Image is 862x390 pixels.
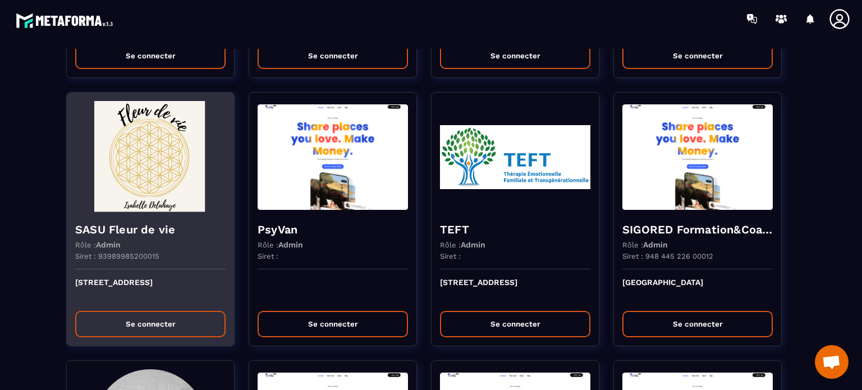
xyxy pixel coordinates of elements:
[440,222,590,237] h4: TEFT
[815,345,849,379] div: Ouvrir le chat
[16,10,117,31] img: logo
[440,278,590,302] p: [STREET_ADDRESS]
[440,43,590,69] button: Se connecter
[75,278,226,302] p: [STREET_ADDRESS]
[440,101,590,213] img: funnel-background
[258,252,278,260] p: Siret :
[622,311,773,337] button: Se connecter
[258,311,408,337] button: Se connecter
[258,101,408,213] img: funnel-background
[258,240,303,249] p: Rôle :
[278,240,303,249] span: Admin
[440,240,485,249] p: Rôle :
[622,252,713,260] p: Siret : 948 445 226 00012
[440,311,590,337] button: Se connecter
[440,252,461,260] p: Siret :
[75,43,226,69] button: Se connecter
[75,240,121,249] p: Rôle :
[622,278,773,302] p: [GEOGRAPHIC_DATA]
[258,222,408,237] h4: PsyVan
[75,222,226,237] h4: SASU Fleur de vie
[75,101,226,213] img: funnel-background
[75,252,159,260] p: Siret : 93989985200015
[622,222,773,237] h4: SIGORED Formation&Coaching
[643,240,668,249] span: Admin
[461,240,485,249] span: Admin
[96,240,121,249] span: Admin
[622,43,773,69] button: Se connecter
[622,240,668,249] p: Rôle :
[622,101,773,213] img: funnel-background
[75,311,226,337] button: Se connecter
[258,43,408,69] button: Se connecter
